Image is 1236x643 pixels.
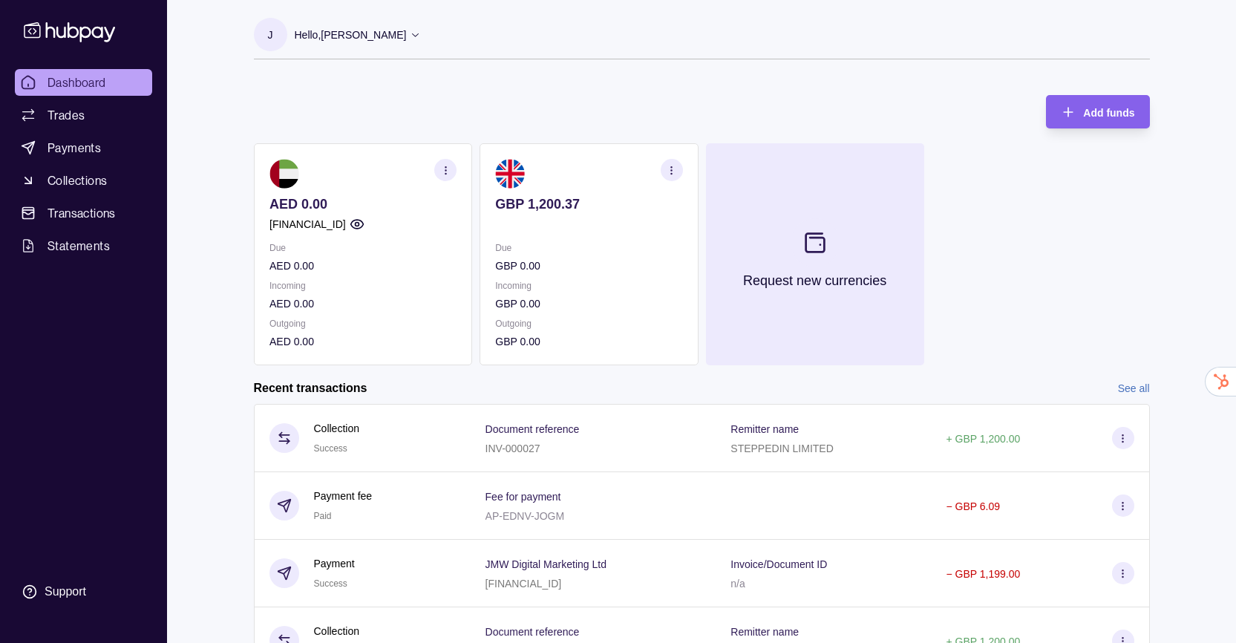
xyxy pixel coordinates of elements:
p: INV-000027 [485,443,540,454]
p: JMW Digital Marketing Ltd [485,558,606,570]
p: AP-EDNV-JOGM [485,510,565,522]
a: Payments [15,134,152,161]
p: Outgoing [495,316,682,332]
p: n/a [730,578,745,590]
span: Transactions [48,204,116,222]
p: Payment fee [314,488,373,504]
span: Add funds [1083,107,1134,119]
a: Support [15,576,152,607]
p: GBP 0.00 [495,258,682,274]
p: Collection [314,420,359,437]
p: + GBP 1,200.00 [946,433,1021,445]
a: Collections [15,167,152,194]
p: Incoming [269,278,457,294]
button: Add funds [1046,95,1149,128]
img: gb [495,159,525,189]
img: ae [269,159,299,189]
p: Collection [314,623,359,639]
p: Due [269,240,457,256]
p: J [268,27,273,43]
p: Outgoing [269,316,457,332]
a: Trades [15,102,152,128]
p: AED 0.00 [269,296,457,312]
p: Remitter name [730,626,799,638]
p: Hello, [PERSON_NAME] [295,27,407,43]
p: AED 0.00 [269,196,457,212]
p: STEPPEDIN LIMITED [730,443,833,454]
p: Due [495,240,682,256]
p: AED 0.00 [269,333,457,350]
span: Success [314,578,347,589]
p: GBP 1,200.37 [495,196,682,212]
p: [FINANCIAL_ID] [485,578,562,590]
span: Payments [48,139,101,157]
p: Incoming [495,278,682,294]
span: Dashboard [48,74,106,91]
a: Transactions [15,200,152,226]
span: Success [314,443,347,454]
span: Paid [314,511,332,521]
p: − GBP 1,199.00 [946,568,1021,580]
p: GBP 0.00 [495,333,682,350]
span: Trades [48,106,85,124]
p: − GBP 6.09 [946,500,1001,512]
p: Document reference [485,626,580,638]
p: Remitter name [730,423,799,435]
p: Payment [314,555,355,572]
h2: Recent transactions [254,380,367,396]
p: Request new currencies [743,272,886,289]
p: Document reference [485,423,580,435]
p: Invoice/Document ID [730,558,827,570]
p: GBP 0.00 [495,296,682,312]
p: Fee for payment [485,491,561,503]
p: [FINANCIAL_ID] [269,216,346,232]
a: Statements [15,232,152,259]
span: Collections [48,172,107,189]
button: Request new currencies [705,143,923,365]
a: See all [1118,380,1150,396]
p: AED 0.00 [269,258,457,274]
div: Support [45,584,86,600]
span: Statements [48,237,110,255]
a: Dashboard [15,69,152,96]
